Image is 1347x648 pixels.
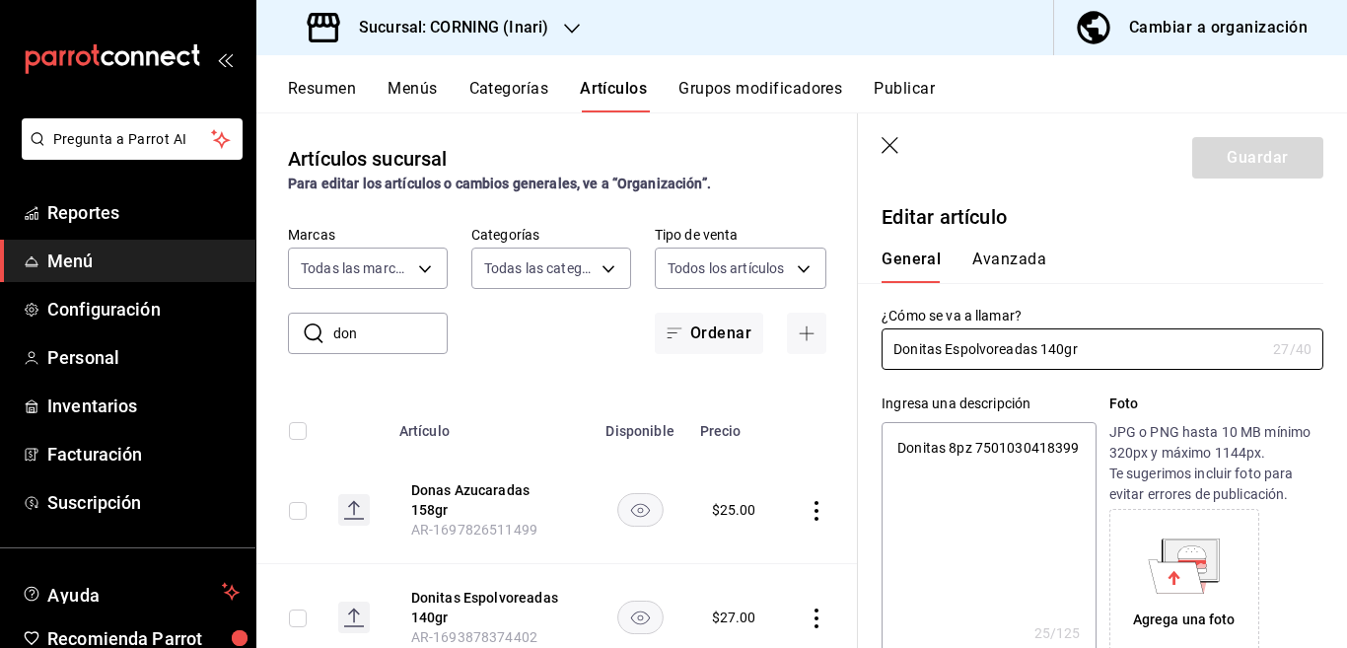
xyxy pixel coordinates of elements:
[807,609,826,628] button: actions
[47,580,214,604] span: Ayuda
[1129,14,1308,41] div: Cambiar a organización
[22,118,243,160] button: Pregunta a Parrot AI
[47,344,240,371] span: Personal
[288,228,448,242] label: Marcas
[1109,422,1323,505] p: JPG o PNG hasta 10 MB mínimo 320px y máximo 1144px. Te sugerimos incluir foto para evitar errores...
[1273,339,1312,359] div: 27 /40
[593,394,688,457] th: Disponible
[1034,623,1081,643] div: 25 /125
[484,258,595,278] span: Todas las categorías, Sin categoría
[47,489,240,516] span: Suscripción
[668,258,785,278] span: Todos los artículos
[301,258,411,278] span: Todas las marcas, Sin marca
[678,79,842,112] button: Grupos modificadores
[617,493,664,527] button: availability-product
[47,441,240,468] span: Facturación
[655,313,763,354] button: Ordenar
[712,500,756,520] div: $ 25.00
[47,393,240,419] span: Inventarios
[14,143,243,164] a: Pregunta a Parrot AI
[388,394,593,457] th: Artículo
[882,394,1096,414] div: Ingresa una descripción
[411,588,569,627] button: edit-product-location
[712,608,756,627] div: $ 27.00
[471,228,631,242] label: Categorías
[343,16,548,39] h3: Sucursal: CORNING (Inari)
[288,79,1347,112] div: navigation tabs
[411,522,537,538] span: AR-1697826511499
[1133,610,1236,630] div: Agrega una foto
[882,202,1323,232] p: Editar artículo
[882,250,941,283] button: General
[882,250,1300,283] div: navigation tabs
[388,79,437,112] button: Menús
[288,79,356,112] button: Resumen
[53,129,212,150] span: Pregunta a Parrot AI
[411,480,569,520] button: edit-product-location
[882,309,1323,323] label: ¿Cómo se va a llamar?
[972,250,1046,283] button: Avanzada
[47,199,240,226] span: Reportes
[47,248,240,274] span: Menú
[47,296,240,323] span: Configuración
[288,144,447,174] div: Artículos sucursal
[411,629,537,645] span: AR-1693878374402
[807,501,826,521] button: actions
[874,79,935,112] button: Publicar
[617,601,664,634] button: availability-product
[469,79,549,112] button: Categorías
[217,51,233,67] button: open_drawer_menu
[333,314,448,353] input: Buscar artículo
[288,176,711,191] strong: Para editar los artículos o cambios generales, ve a “Organización”.
[1109,394,1323,414] p: Foto
[580,79,647,112] button: Artículos
[688,394,782,457] th: Precio
[655,228,826,242] label: Tipo de venta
